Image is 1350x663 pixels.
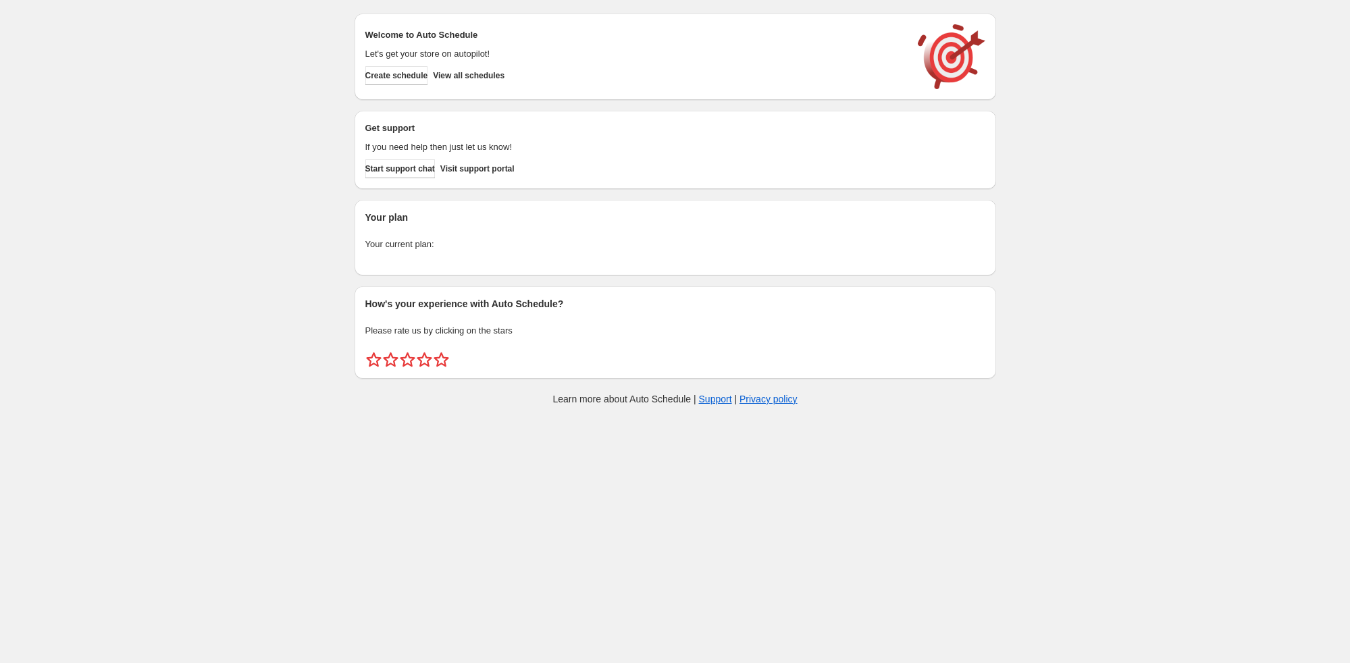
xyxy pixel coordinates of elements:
p: Learn more about Auto Schedule | | [552,392,797,406]
a: Support [699,394,732,404]
span: Create schedule [365,70,428,81]
h2: Your plan [365,211,985,224]
button: Create schedule [365,66,428,85]
a: Visit support portal [440,159,515,178]
a: Start support chat [365,159,435,178]
span: View all schedules [433,70,504,81]
h2: How's your experience with Auto Schedule? [365,297,985,311]
h2: Get support [365,122,904,135]
button: View all schedules [433,66,504,85]
p: Your current plan: [365,238,985,251]
a: Privacy policy [739,394,798,404]
p: If you need help then just let us know! [365,140,904,154]
h2: Welcome to Auto Schedule [365,28,904,42]
span: Visit support portal [440,163,515,174]
span: Start support chat [365,163,435,174]
p: Let's get your store on autopilot! [365,47,904,61]
p: Please rate us by clicking on the stars [365,324,985,338]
